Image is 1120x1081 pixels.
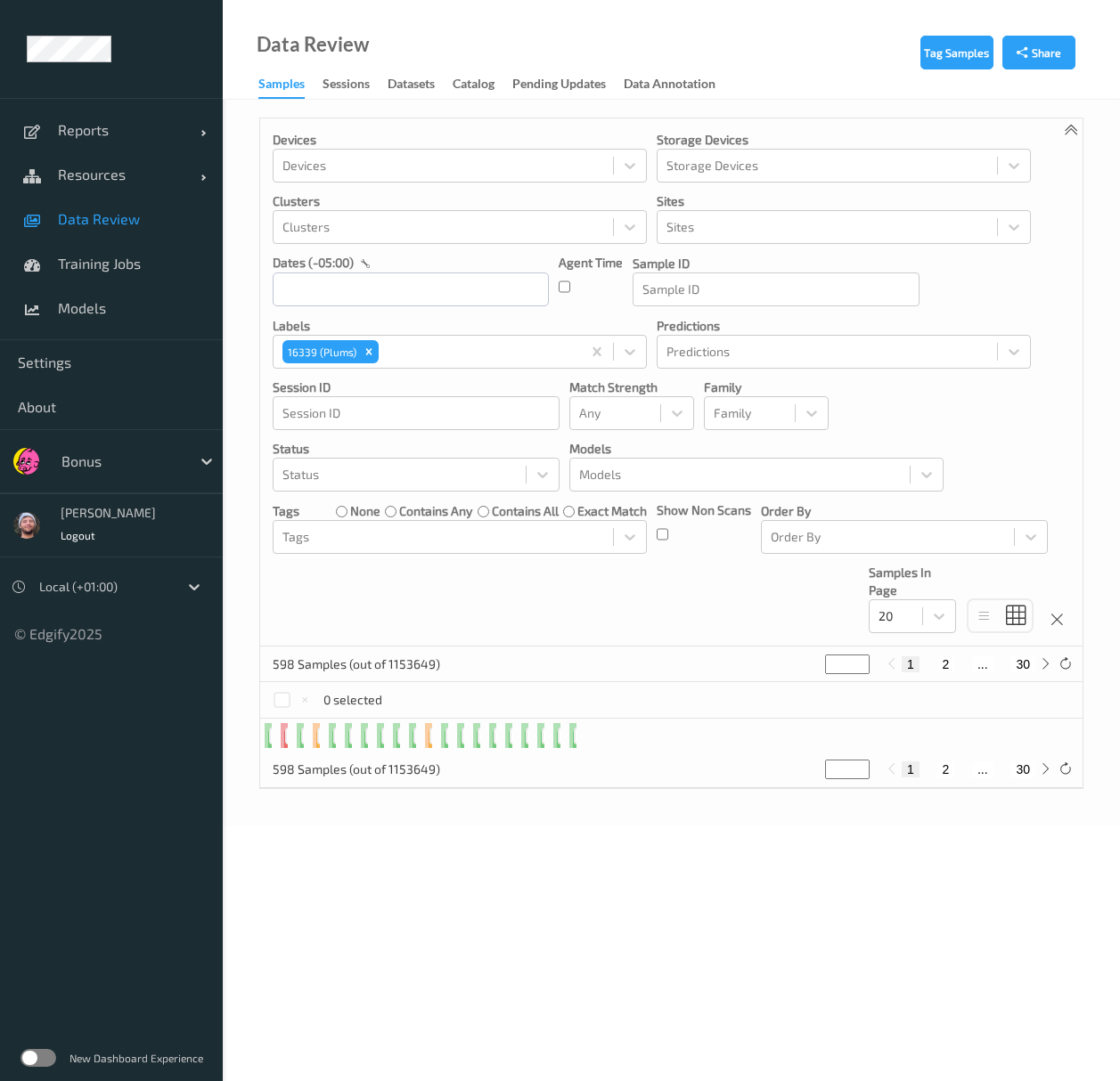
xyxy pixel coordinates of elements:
p: Session ID [273,378,560,396]
div: Samples [258,75,305,99]
p: Agent Time [559,254,623,272]
p: 598 Samples (out of 1153649) [273,655,440,673]
label: none [350,502,380,520]
p: Models [569,440,944,458]
button: 30 [1010,761,1035,777]
a: Catalog [453,72,512,97]
a: Samples [258,72,323,99]
p: 0 selected [323,691,382,709]
p: Match Strength [569,378,694,396]
a: Sessions [323,72,388,97]
button: Tag Samples [920,36,993,69]
div: Sessions [323,75,370,97]
p: 598 Samples (out of 1153649) [273,760,440,778]
button: 2 [936,656,954,672]
p: Clusters [273,192,647,210]
div: Pending Updates [512,75,606,97]
div: Remove 16339 (Plums) [359,340,379,363]
p: Sites [657,192,1031,210]
p: Tags [273,502,299,520]
a: Pending Updates [512,72,624,97]
a: Data Annotation [624,72,733,97]
p: dates (-05:00) [273,254,354,272]
p: Sample ID [633,255,920,272]
p: Show Non Scans [657,501,751,519]
button: 1 [902,656,920,672]
p: Family [704,378,829,396]
a: Datasets [388,72,453,97]
p: Storage Devices [657,131,1031,149]
p: Order By [761,502,1048,520]
div: Data Annotation [624,75,715,97]
label: contains any [399,502,472,520]
p: Status [273,440,560,458]
button: Share [1002,36,1075,69]
button: 30 [1010,656,1035,672]
p: Predictions [657,317,1031,335]
button: ... [972,761,993,777]
p: Devices [273,131,647,149]
div: Catalog [453,75,495,97]
div: Data Review [257,36,369,53]
label: exact match [577,502,647,520]
button: ... [972,656,993,672]
div: Datasets [388,75,435,97]
button: 1 [902,761,920,777]
p: labels [273,317,647,335]
label: contains all [492,502,559,520]
button: 2 [936,761,954,777]
div: 16339 (Plums) [282,340,359,363]
p: Samples In Page [869,564,956,599]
